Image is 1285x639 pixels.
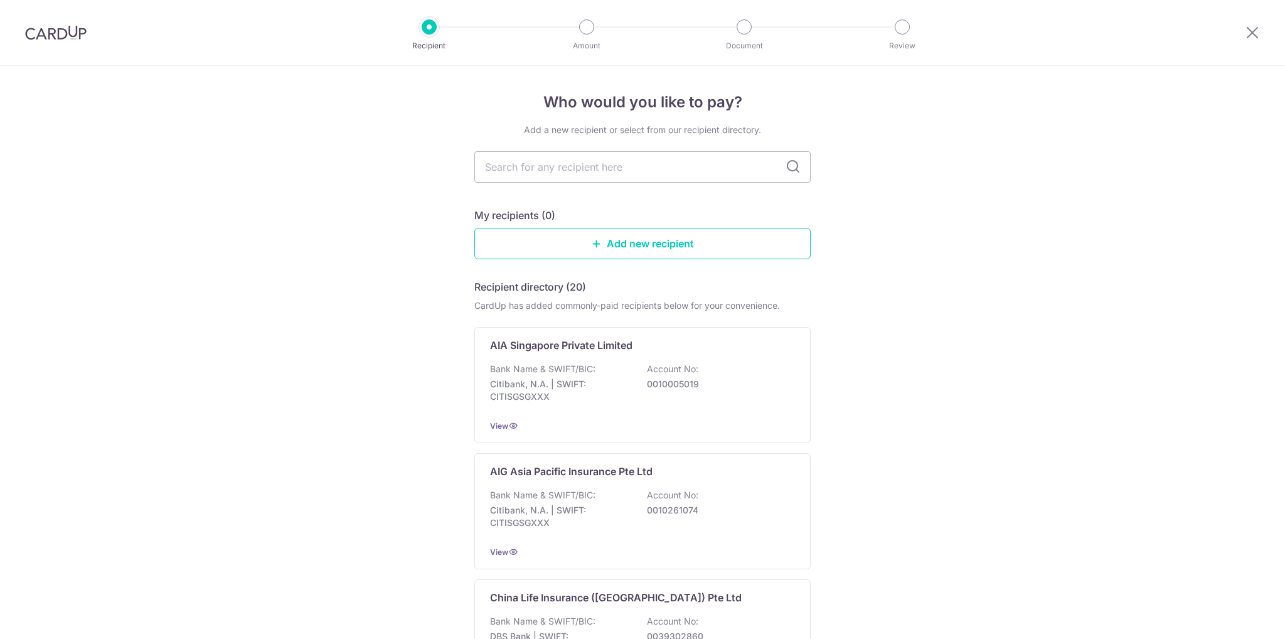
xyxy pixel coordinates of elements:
p: 0010261074 [647,504,787,517]
a: View [490,547,508,557]
a: Add new recipient [474,228,811,259]
p: Bank Name & SWIFT/BIC: [490,489,595,502]
p: China Life Insurance ([GEOGRAPHIC_DATA]) Pte Ltd [490,590,742,605]
p: Amount [540,40,633,52]
h4: Who would you like to pay? [474,91,811,114]
p: Account No: [647,363,698,375]
p: AIA Singapore Private Limited [490,338,632,353]
p: Citibank, N.A. | SWIFT: CITISGSGXXX [490,378,631,403]
div: CardUp has added commonly-paid recipients below for your convenience. [474,299,811,312]
p: Bank Name & SWIFT/BIC: [490,615,595,628]
h5: My recipients (0) [474,208,555,223]
p: Citibank, N.A. | SWIFT: CITISGSGXXX [490,504,631,529]
input: Search for any recipient here [474,151,811,183]
div: Add a new recipient or select from our recipient directory. [474,124,811,136]
p: Review [856,40,949,52]
iframe: Opens a widget where you can find more information [1205,601,1272,633]
img: CardUp [25,25,87,40]
p: Account No: [647,489,698,502]
p: Account No: [647,615,698,628]
p: Document [698,40,791,52]
p: 0010005019 [647,378,787,390]
h5: Recipient directory (20) [474,279,586,294]
a: View [490,421,508,431]
p: Recipient [383,40,476,52]
p: Bank Name & SWIFT/BIC: [490,363,595,375]
p: AIG Asia Pacific Insurance Pte Ltd [490,464,653,479]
